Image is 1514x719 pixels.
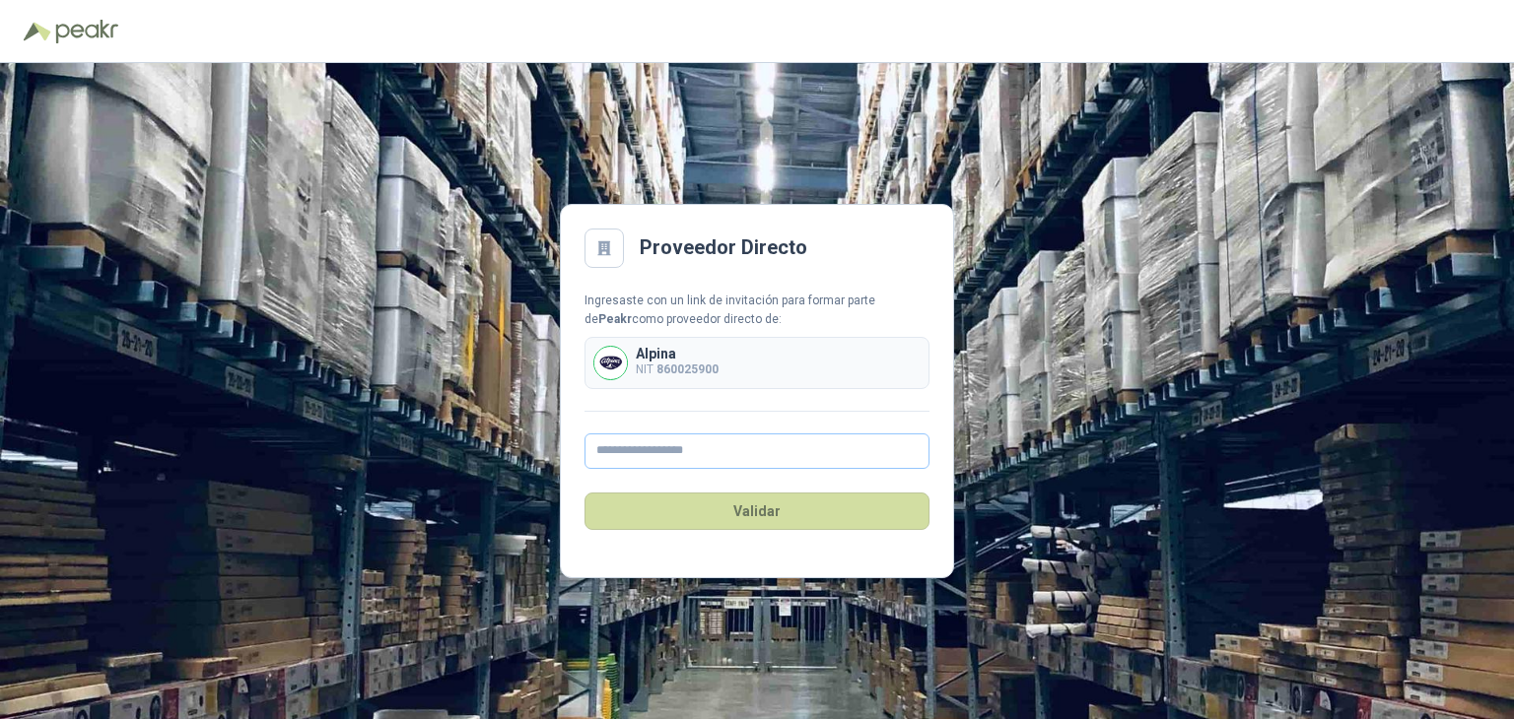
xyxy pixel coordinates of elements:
[636,347,719,360] p: Alpina
[640,232,807,263] h2: Proveedor Directo
[594,347,627,379] img: Company Logo
[585,492,929,530] button: Validar
[55,20,118,43] img: Peakr
[656,362,719,376] b: 860025900
[24,22,51,41] img: Logo
[585,292,929,329] div: Ingresaste con un link de invitación para formar parte de como proveedor directo de:
[636,360,719,379] p: NIT
[598,312,632,326] b: Peakr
